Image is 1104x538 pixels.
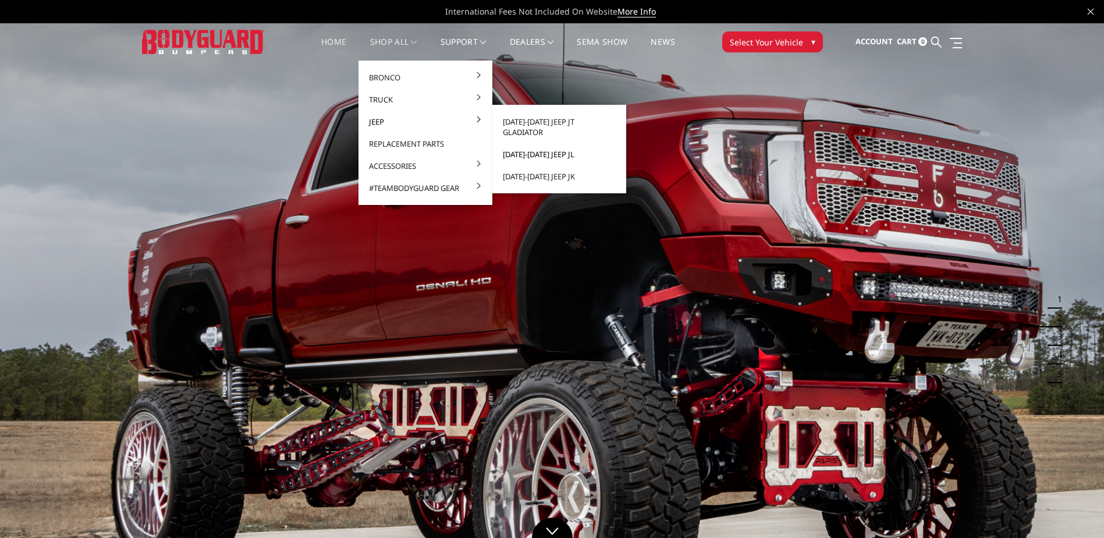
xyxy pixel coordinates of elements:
a: Replacement Parts [363,133,488,155]
img: BODYGUARD BUMPERS [142,30,264,54]
a: Account [855,26,893,58]
span: 0 [918,37,927,46]
span: ▾ [811,36,815,48]
a: Cart 0 [897,26,927,58]
a: Click to Down [532,518,573,538]
button: 4 of 5 [1050,346,1062,364]
button: Select Your Vehicle [722,31,823,52]
span: Select Your Vehicle [730,36,803,48]
a: SEMA Show [577,38,627,61]
span: Cart [897,36,917,47]
a: Dealers [510,38,554,61]
a: News [651,38,675,61]
a: [DATE]-[DATE] Jeep JT Gladiator [497,111,622,143]
a: Truck [363,89,488,111]
a: Support [441,38,487,61]
button: 2 of 5 [1050,309,1062,327]
button: 5 of 5 [1050,364,1062,383]
a: #TeamBodyguard Gear [363,177,488,199]
span: Account [855,36,893,47]
a: Accessories [363,155,488,177]
a: [DATE]-[DATE] Jeep JK [497,165,622,187]
a: Jeep [363,111,488,133]
iframe: Chat Widget [1046,482,1104,538]
a: Home [321,38,346,61]
a: [DATE]-[DATE] Jeep JL [497,143,622,165]
a: Bronco [363,66,488,89]
a: shop all [370,38,417,61]
button: 1 of 5 [1050,290,1062,309]
button: 3 of 5 [1050,327,1062,346]
a: More Info [617,6,656,17]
